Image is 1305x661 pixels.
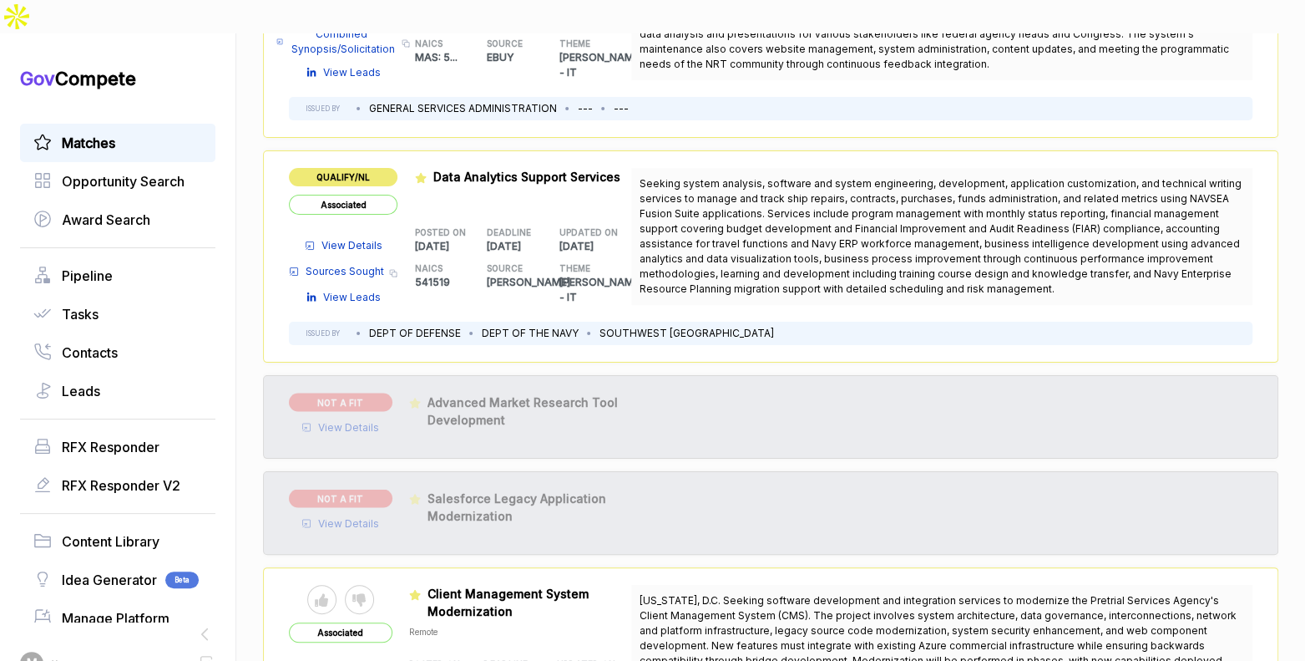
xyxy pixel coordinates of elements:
h5: SOURCE [487,38,533,50]
span: View Leads [323,290,381,305]
a: Manage Platform [33,608,202,628]
p: 541519 [415,275,488,290]
h5: NAICS [415,38,461,50]
p: [DATE] [559,239,632,254]
span: Award Search [62,210,150,230]
span: Beta [165,572,199,588]
span: Leads [62,381,100,401]
a: Sources Sought [289,264,384,279]
span: View Details [321,238,382,253]
span: Associated [289,623,392,643]
a: Opportunity Search [33,171,202,191]
span: Sources Sought [306,264,384,279]
a: Idea GeneratorBeta [33,570,202,590]
span: Seeking system analysis, software and system engineering, development, application customization,... [640,177,1242,295]
a: Combined Synopsis/Solicitation [276,27,397,57]
span: QUALIFY/NL [289,168,397,186]
a: Leads [33,381,202,401]
span: Contacts [62,343,118,363]
span: Tasks [62,304,99,324]
a: Contacts [33,343,202,363]
h5: THEME [559,38,605,50]
span: Matches [62,133,115,153]
h5: THEME [559,262,605,275]
span: Pipeline [62,266,113,286]
h1: Compete [20,67,215,90]
h5: POSTED ON [415,226,461,239]
span: NOT A FIT [289,393,392,411]
li: DEPT OF THE NAVY [482,326,579,341]
span: NOT A FIT [289,489,392,507]
h5: DEADLINE [487,226,533,239]
span: Idea Generator [62,570,157,590]
span: RFX Responder [62,437,159,457]
li: SOUTHWEST [GEOGRAPHIC_DATA] [599,326,774,341]
li: GENERAL SERVICES ADMINISTRATION [369,101,557,116]
span: View Leads [323,65,381,80]
p: [PERSON_NAME] - IT [559,50,632,80]
span: MAS: 5 ... [415,51,458,64]
h5: ISSUED BY [306,328,340,338]
h5: NAICS [415,262,461,275]
span: RFX Responder V2 [62,475,180,496]
p: [PERSON_NAME] [487,275,559,290]
span: Remote [409,627,438,637]
span: Salesforce Legacy Application Modernization [427,491,606,522]
h5: SOURCE [487,262,533,275]
a: RFX Responder V2 [33,475,202,496]
a: Tasks [33,304,202,324]
li: --- [614,101,629,116]
span: Gov [20,68,55,89]
a: Award Search [33,210,202,230]
span: View Details [318,516,379,531]
h5: ISSUED BY [306,104,340,114]
p: [PERSON_NAME] - IT [559,275,632,305]
p: EBUY [487,50,559,65]
h5: UPDATED ON [559,226,605,239]
span: Content Library [62,531,159,552]
span: Advanced Market Research Tool Development [427,394,618,426]
a: Pipeline [33,266,202,286]
a: RFX Responder [33,437,202,457]
span: View Details [318,419,379,435]
span: Associated [289,195,397,215]
p: [DATE] [415,239,488,254]
span: Data Analytics Support Services [433,170,620,184]
p: [DATE] [487,239,559,254]
a: Content Library [33,531,202,552]
a: Matches [33,133,202,153]
span: Opportunity Search [62,171,185,191]
span: Manage Platform [62,608,169,628]
span: Combined Synopsis/Solicitation [290,27,397,57]
span: Client Management System Modernization [427,587,589,618]
li: DEPT OF DEFENSE [369,326,461,341]
li: --- [578,101,593,116]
